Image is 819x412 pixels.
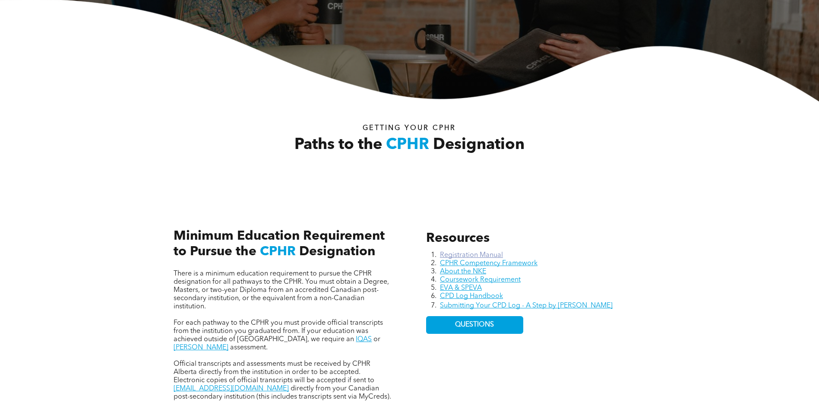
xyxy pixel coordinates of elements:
[230,344,268,351] span: assessment.
[440,252,503,259] a: Registration Manual
[174,230,385,258] span: Minimum Education Requirement to Pursue the
[174,344,228,351] a: [PERSON_NAME]
[440,268,486,275] a: About the NKE
[294,137,382,153] span: Paths to the
[174,270,389,310] span: There is a minimum education requirement to pursue the CPHR designation for all pathways to the C...
[440,285,482,292] a: EVA & SPEVA
[426,316,523,334] a: QUESTIONS
[174,320,383,343] span: For each pathway to the CPHR you must provide official transcripts from the institution you gradu...
[455,321,494,329] span: QUESTIONS
[433,137,525,153] span: Designation
[363,125,456,132] span: Getting your Cphr
[299,245,375,258] span: Designation
[386,137,429,153] span: CPHR
[373,336,380,343] span: or
[440,260,538,267] a: CPHR Competency Framework
[440,293,503,300] a: CPD Log Handbook
[440,302,613,309] a: Submitting Your CPD Log - A Step by [PERSON_NAME]
[440,276,521,283] a: Coursework Requirement
[356,336,372,343] a: IQAS
[426,232,490,245] span: Resources
[174,385,289,392] a: [EMAIL_ADDRESS][DOMAIN_NAME]
[260,245,296,258] span: CPHR
[174,361,374,384] span: Official transcripts and assessments must be received by CPHR Alberta directly from the instituti...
